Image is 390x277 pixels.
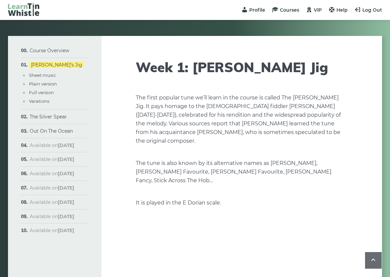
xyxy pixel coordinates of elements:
[8,3,39,16] img: LearnTinWhistle.com
[30,142,74,148] span: Available on
[29,90,54,95] a: Full version
[30,213,74,219] span: Available on
[136,93,348,145] p: The first popular tune we’ll learn in the course is called The [PERSON_NAME] Jig. It pays homage ...
[29,72,56,78] a: Sheet music
[58,199,74,205] strong: [DATE]
[30,171,74,177] span: Available on
[58,213,74,219] strong: [DATE]
[58,142,74,148] strong: [DATE]
[29,81,57,86] a: Plain version
[30,62,84,68] a: [PERSON_NAME]’s Jig
[30,185,74,191] span: Available on
[30,114,67,120] a: The Silver Spear
[136,199,348,207] p: It is played in the E Dorian scale.
[249,7,265,13] span: Profile
[30,156,74,162] span: Available on
[30,227,74,233] span: Available on
[58,185,74,191] strong: [DATE]
[328,7,348,13] a: Help
[314,7,322,13] span: VIP
[29,98,49,104] a: Varations
[354,7,382,13] a: Log Out
[30,128,73,134] a: Out On The Ocean
[58,156,74,162] strong: [DATE]
[136,159,348,185] p: The tune is also known by its alternative names as [PERSON_NAME], [PERSON_NAME] Favourite, [PERSO...
[136,59,348,75] h1: Week 1: [PERSON_NAME] Jig
[30,48,69,54] a: Course Overview
[58,171,74,177] strong: [DATE]
[306,7,322,13] a: VIP
[336,7,348,13] span: Help
[280,7,299,13] span: Courses
[58,227,74,233] strong: [DATE]
[362,7,382,13] span: Log Out
[241,7,265,13] a: Profile
[30,199,74,205] span: Available on
[272,7,299,13] a: Courses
